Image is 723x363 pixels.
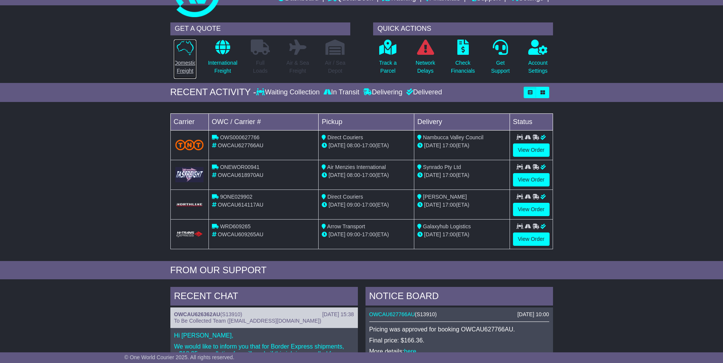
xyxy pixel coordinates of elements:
span: 08:00 [347,172,360,178]
span: Arrow Transport [327,223,365,229]
div: (ETA) [417,171,507,179]
p: Hi [PERSON_NAME], [174,332,354,339]
img: HiTrans.png [175,231,204,238]
span: OWCAU609265AU [218,231,263,237]
div: In Transit [322,88,361,97]
div: RECENT CHAT [170,287,358,307]
div: FROM OUR SUPPORT [170,265,553,276]
div: - (ETA) [322,142,411,150]
p: Track a Parcel [379,59,397,75]
span: 17:00 [442,202,456,208]
a: CheckFinancials [450,39,475,79]
span: Direct Couriers [327,134,363,140]
span: S13910 [417,311,435,317]
div: - (ETA) [322,231,411,239]
span: WRD609265 [220,223,250,229]
span: [DATE] [329,202,345,208]
span: 17:00 [442,231,456,237]
p: Air & Sea Freight [287,59,309,75]
div: - (ETA) [322,171,411,179]
td: Delivery [414,113,510,130]
span: [DATE] [424,202,441,208]
p: Network Delays [415,59,435,75]
span: [PERSON_NAME] [423,194,467,200]
div: GET A QUOTE [170,22,350,35]
span: 09:00 [347,202,360,208]
p: Domestic Freight [174,59,196,75]
td: Status [510,113,553,130]
a: OWCAU626362AU [174,311,220,317]
div: Delivering [361,88,404,97]
span: © One World Courier 2025. All rights reserved. [124,354,234,360]
span: [DATE] [424,231,441,237]
img: GetCarrierServiceLogo [175,202,204,207]
span: OWS000627766 [220,134,260,140]
div: [DATE] 15:38 [322,311,354,318]
a: View Order [513,232,550,246]
div: (ETA) [417,142,507,150]
div: - (ETA) [322,201,411,209]
a: here [404,348,416,355]
span: S13910 [222,311,240,317]
a: InternationalFreight [208,39,238,79]
span: OWCAU618970AU [218,172,263,178]
div: (ETA) [417,231,507,239]
div: Delivered [404,88,442,97]
p: Air / Sea Depot [325,59,346,75]
div: NOTICE BOARD [366,287,553,307]
span: 9ONE029902 [220,194,252,200]
span: [DATE] [424,172,441,178]
span: Air Menzies International [327,164,386,170]
td: Carrier [170,113,208,130]
span: 17:00 [442,142,456,148]
p: Get Support [491,59,510,75]
span: 17:00 [362,231,375,237]
a: Track aParcel [379,39,397,79]
span: Synrado Pty Ltd [423,164,461,170]
a: AccountSettings [528,39,548,79]
a: OWCAU627766AU [369,311,415,317]
span: 08:00 [347,142,360,148]
span: [DATE] [424,142,441,148]
td: OWC / Carrier # [208,113,319,130]
span: 17:00 [362,202,375,208]
p: Check Financials [451,59,475,75]
img: TNT_Domestic.png [175,140,204,150]
p: Full Loads [251,59,270,75]
a: View Order [513,173,550,186]
span: OWCAU614117AU [218,202,263,208]
img: GetCarrierServiceLogo [175,167,204,182]
span: Direct Couriers [327,194,363,200]
span: [DATE] [329,172,345,178]
span: 17:00 [362,142,375,148]
td: Pickup [319,113,414,130]
p: More details: . [369,348,549,355]
span: 17:00 [442,172,456,178]
div: QUICK ACTIONS [373,22,553,35]
div: ( ) [369,311,549,318]
span: 17:00 [362,172,375,178]
span: Galaxyhub Logistics [423,223,471,229]
a: GetSupport [491,39,510,79]
div: (ETA) [417,201,507,209]
a: NetworkDelays [415,39,435,79]
a: DomesticFreight [173,39,196,79]
div: Waiting Collection [256,88,321,97]
div: RECENT ACTIVITY - [170,87,256,98]
span: [DATE] [329,231,345,237]
div: [DATE] 10:00 [517,311,549,318]
span: To Be Collected Team ([EMAIL_ADDRESS][DOMAIN_NAME]) [174,318,321,324]
span: ONEWOR00941 [220,164,259,170]
div: ( ) [174,311,354,318]
p: Account Settings [528,59,548,75]
span: 09:00 [347,231,360,237]
p: International Freight [208,59,237,75]
p: Pricing was approved for booking OWCAU627766AU. [369,326,549,333]
a: View Order [513,143,550,157]
p: Final price: $166.36. [369,337,549,344]
a: View Order [513,203,550,216]
span: Nambucca Valley Council [423,134,483,140]
span: OWCAU627766AU [218,142,263,148]
span: [DATE] [329,142,345,148]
